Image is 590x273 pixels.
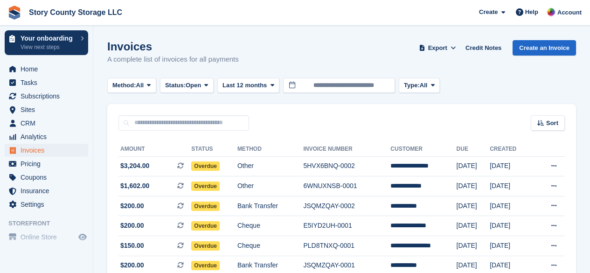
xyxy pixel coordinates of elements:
[120,161,149,171] span: $3,204.00
[186,81,201,90] span: Open
[191,142,237,157] th: Status
[191,202,220,211] span: Overdue
[5,157,88,170] a: menu
[191,261,220,270] span: Overdue
[547,7,556,17] img: Leah Hattan
[222,81,267,90] span: Last 12 months
[490,236,533,256] td: [DATE]
[120,181,149,191] span: $1,602.00
[21,231,76,244] span: Online Store
[165,81,186,90] span: Status:
[160,78,214,93] button: Status: Open
[5,171,88,184] a: menu
[107,40,239,53] h1: Invoices
[77,231,88,243] a: Preview store
[237,142,304,157] th: Method
[490,142,533,157] th: Created
[120,201,144,211] span: $200.00
[5,90,88,103] a: menu
[120,221,144,231] span: $200.00
[21,117,76,130] span: CRM
[5,130,88,143] a: menu
[237,236,304,256] td: Cheque
[21,184,76,197] span: Insurance
[21,144,76,157] span: Invoices
[420,81,428,90] span: All
[21,35,76,42] p: Your onboarding
[428,43,447,53] span: Export
[457,216,490,236] td: [DATE]
[237,196,304,216] td: Bank Transfer
[191,241,220,251] span: Overdue
[525,7,538,17] span: Help
[136,81,144,90] span: All
[399,78,440,93] button: Type: All
[479,7,498,17] span: Create
[21,157,76,170] span: Pricing
[490,196,533,216] td: [DATE]
[303,196,390,216] td: JSQMZQAY-0002
[21,171,76,184] span: Coupons
[490,176,533,196] td: [DATE]
[21,90,76,103] span: Subscriptions
[546,119,558,128] span: Sort
[5,63,88,76] a: menu
[21,76,76,89] span: Tasks
[118,142,191,157] th: Amount
[457,142,490,157] th: Due
[120,260,144,270] span: $200.00
[303,156,390,176] td: 5HVX6BNQ-0002
[107,54,239,65] p: A complete list of invoices for all payments
[462,40,505,56] a: Credit Notes
[237,216,304,236] td: Cheque
[112,81,136,90] span: Method:
[21,198,76,211] span: Settings
[5,103,88,116] a: menu
[21,130,76,143] span: Analytics
[107,78,156,93] button: Method: All
[5,198,88,211] a: menu
[120,241,144,251] span: $150.00
[21,103,76,116] span: Sites
[390,142,456,157] th: Customer
[217,78,279,93] button: Last 12 months
[191,161,220,171] span: Overdue
[191,182,220,191] span: Overdue
[457,176,490,196] td: [DATE]
[457,236,490,256] td: [DATE]
[303,216,390,236] td: E5IYD2UH-0001
[303,176,390,196] td: 6WNUXNSB-0001
[237,156,304,176] td: Other
[417,40,458,56] button: Export
[490,216,533,236] td: [DATE]
[457,156,490,176] td: [DATE]
[7,6,21,20] img: stora-icon-8386f47178a22dfd0bd8f6a31ec36ba5ce8667c1dd55bd0f319d3a0aa187defe.svg
[303,236,390,256] td: PLD8TNXQ-0001
[21,43,76,51] p: View next steps
[5,76,88,89] a: menu
[557,8,582,17] span: Account
[457,196,490,216] td: [DATE]
[513,40,576,56] a: Create an Invoice
[25,5,126,20] a: Story County Storage LLC
[8,219,93,228] span: Storefront
[5,184,88,197] a: menu
[5,117,88,130] a: menu
[191,221,220,231] span: Overdue
[5,30,88,55] a: Your onboarding View next steps
[303,142,390,157] th: Invoice Number
[21,63,76,76] span: Home
[490,156,533,176] td: [DATE]
[404,81,420,90] span: Type:
[5,144,88,157] a: menu
[237,176,304,196] td: Other
[5,231,88,244] a: menu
